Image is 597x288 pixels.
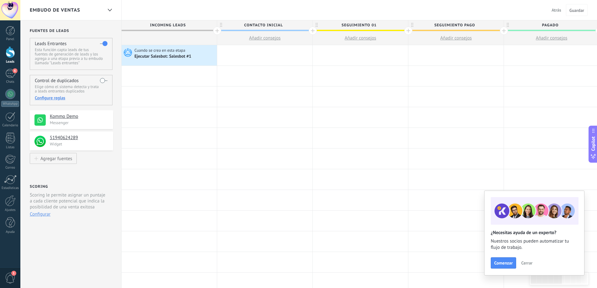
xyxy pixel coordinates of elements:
[11,271,16,276] span: 1
[1,145,19,149] div: Listas
[1,101,19,107] div: WhatsApp
[549,5,564,15] button: Atrás
[566,4,588,16] button: Guardar
[30,211,50,217] button: Configurar
[35,78,79,84] h4: Control de duplicados
[1,123,19,128] div: Calendario
[1,37,19,41] div: Panel
[34,136,46,147] img: logo_min.png
[408,31,504,45] button: Añadir consejos
[494,261,513,265] span: Comenzar
[1,60,19,64] div: Leads
[50,135,108,141] h4: 51940624289
[1,230,19,234] div: Ayuda
[30,192,108,210] p: Scoring le permite asignar un puntaje a cada cliente potencial que indica la posibilidad de una v...
[30,29,113,33] h2: Fuentes de leads
[30,7,80,13] span: Embudo de ventas
[440,35,472,41] span: Añadir consejos
[35,41,66,47] h4: Leads Entrantes
[1,80,19,84] div: Chats
[249,35,281,41] span: Añadir consejos
[504,20,596,30] span: pagado
[134,48,186,53] span: Cuando se crea en esta etapa
[491,257,516,269] button: Comenzar
[40,156,72,161] div: Agregar fuentes
[122,20,217,30] div: Incoming leads
[345,35,376,41] span: Añadir consejos
[122,20,214,30] span: Incoming leads
[217,31,312,45] button: Añadir consejos
[569,8,584,13] span: Guardar
[134,54,192,60] div: Ejecutar Salesbot: Salesbot #1
[217,20,309,30] span: Contacto inicial
[35,95,107,101] div: Configure reglas
[536,35,568,41] span: Añadir consejos
[35,85,107,93] p: Elige cómo el sistema detecta y trata a leads entrantes duplicados
[35,48,107,65] p: Esta función capta leads de tus fuentes de generación de leads y los agrega a una etapa previa a ...
[552,7,561,13] span: Atrás
[491,238,578,251] span: Nuestros socios pueden automatizar tu flujo de trabajo.
[1,166,19,170] div: Correo
[313,31,408,45] button: Añadir consejos
[408,20,500,30] span: seguimiento pago
[590,136,596,151] span: Copilot
[518,258,535,268] button: Cerrar
[1,208,19,212] div: Ajustes
[313,20,408,30] div: seguimiento 01
[491,230,578,236] h2: ¿Necesitas ayuda de un experto?
[50,113,108,120] h4: Kommo Demo
[408,20,504,30] div: seguimiento pago
[30,184,48,189] h2: Scoring
[13,68,18,73] span: 6
[30,153,77,164] button: Agregar fuentes
[1,186,19,190] div: Estadísticas
[104,4,115,16] div: Embudo de ventas
[50,141,109,147] p: Widget
[521,261,532,265] span: Cerrar
[313,20,405,30] span: seguimiento 01
[50,120,109,125] p: Messenger
[217,20,312,30] div: Contacto inicial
